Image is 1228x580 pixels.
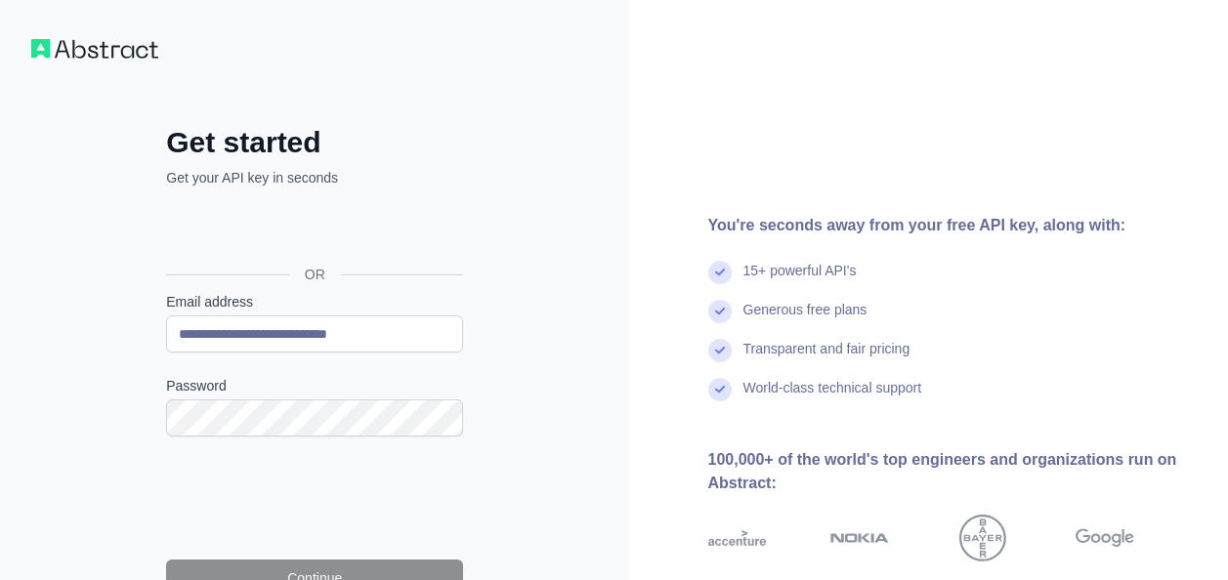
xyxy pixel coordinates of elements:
img: google [1076,515,1134,561]
img: bayer [959,515,1006,561]
img: check mark [708,261,732,284]
div: 15+ powerful API's [743,261,857,300]
div: World-class technical support [743,378,922,417]
div: You're seconds away from your free API key, along with: [708,214,1198,237]
label: Email address [166,292,463,311]
img: check mark [708,339,732,362]
label: Password [166,376,463,395]
div: Transparent and fair pricing [743,339,910,378]
img: accenture [708,515,767,561]
img: Workflow [31,39,158,59]
div: 100,000+ of the world's top engineers and organizations run on Abstract: [708,448,1198,495]
iframe: reCAPTCHA [166,460,463,536]
iframe: Sign in with Google Button [156,209,469,252]
img: nokia [830,515,889,561]
h2: Get started [166,125,463,160]
div: Generous free plans [743,300,868,339]
img: check mark [708,378,732,401]
span: OR [289,265,341,284]
img: check mark [708,300,732,323]
p: Get your API key in seconds [166,168,463,187]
